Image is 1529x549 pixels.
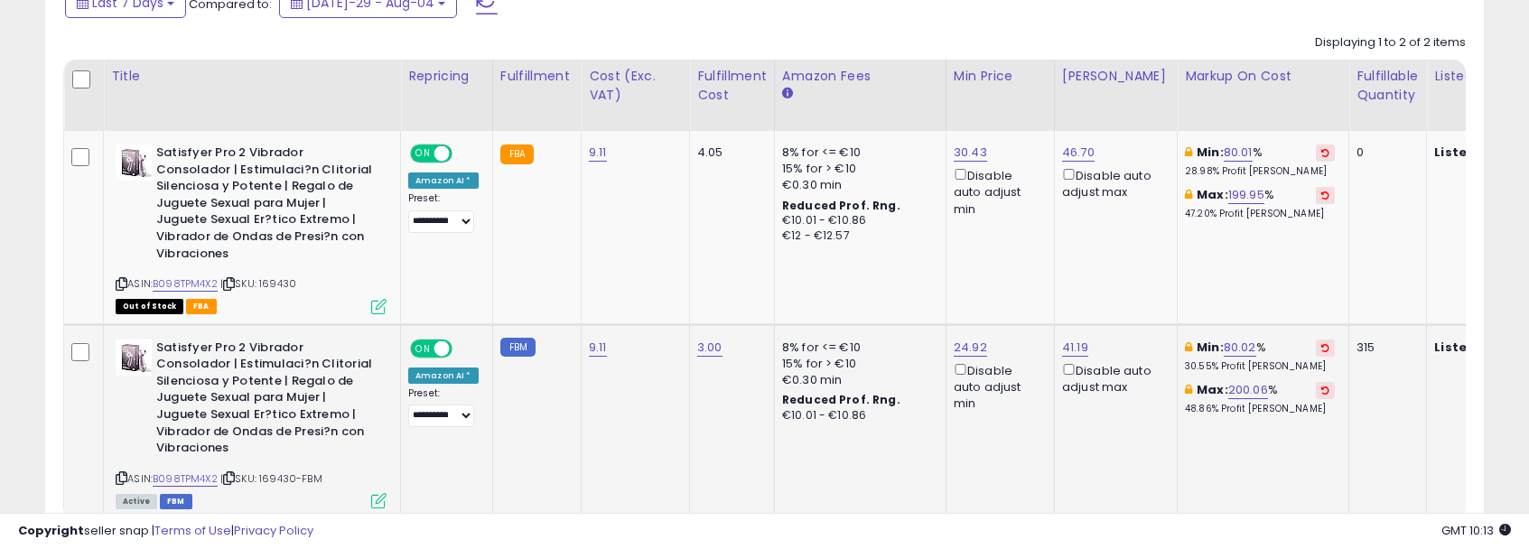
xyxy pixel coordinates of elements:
p: 30.55% Profit [PERSON_NAME] [1185,360,1335,373]
a: 24.92 [954,339,987,357]
div: [PERSON_NAME] [1062,67,1170,86]
small: FBA [500,144,534,164]
small: Amazon Fees. [782,86,793,102]
a: 9.11 [589,144,607,162]
div: Markup on Cost [1185,67,1341,86]
div: % [1185,382,1335,415]
div: Fulfillment Cost [697,67,767,105]
a: 30.43 [954,144,987,162]
div: €0.30 min [782,372,932,388]
div: Amazon Fees [782,67,938,86]
a: 199.95 [1228,186,1264,204]
div: % [1185,187,1335,220]
span: FBM [160,494,192,509]
div: 15% for > €10 [782,356,932,372]
div: Disable auto adjust max [1062,165,1163,200]
div: 8% for <= €10 [782,144,932,161]
div: 315 [1357,340,1412,356]
b: Satisfyer Pro 2 Vibrador Consolador | Estimulaci?n Clitorial Silenciosa y Potente | Regalo de Jug... [156,340,376,461]
span: OFF [450,340,479,356]
a: B098TPM4X2 [153,471,218,487]
span: 2025-08-12 10:13 GMT [1441,522,1511,539]
b: Listed Price: [1434,144,1516,161]
th: The percentage added to the cost of goods (COGS) that forms the calculator for Min & Max prices. [1178,60,1349,131]
a: 200.06 [1228,381,1268,399]
b: Max: [1197,186,1228,203]
div: Disable auto adjust max [1062,360,1163,395]
b: Max: [1197,381,1228,398]
a: 80.01 [1224,144,1253,162]
div: Disable auto adjust min [954,360,1040,413]
span: OFF [450,146,479,162]
div: 8% for <= €10 [782,340,932,356]
b: Reduced Prof. Rng. [782,392,900,407]
div: €10.01 - €10.86 [782,213,932,228]
a: 41.19 [1062,339,1088,357]
div: Disable auto adjust min [954,165,1040,218]
span: ON [412,146,434,162]
a: 46.70 [1062,144,1095,162]
span: FBA [186,299,217,314]
div: Fulfillable Quantity [1357,67,1419,105]
a: 9.11 [589,339,607,357]
div: % [1185,340,1335,373]
div: 0 [1357,144,1412,161]
p: 47.20% Profit [PERSON_NAME] [1185,208,1335,220]
div: Min Price [954,67,1047,86]
p: 48.86% Profit [PERSON_NAME] [1185,403,1335,415]
span: All listings currently available for purchase on Amazon [116,494,157,509]
div: % [1185,144,1335,178]
span: | SKU: 169430-FBM [220,471,322,486]
div: seller snap | | [18,523,313,540]
div: €10.01 - €10.86 [782,408,932,423]
div: Fulfillment [500,67,573,86]
div: 15% for > €10 [782,161,932,177]
div: ASIN: [116,144,387,312]
div: 4.05 [697,144,760,161]
div: Amazon AI * [408,368,479,384]
div: Preset: [408,387,479,428]
p: 28.98% Profit [PERSON_NAME] [1185,165,1335,178]
a: Terms of Use [154,522,231,539]
b: Min: [1197,144,1224,161]
a: Privacy Policy [234,522,313,539]
img: 41svl-6+CnL._SL40_.jpg [116,144,152,181]
div: €0.30 min [782,177,932,193]
div: Amazon AI * [408,172,479,189]
div: €12 - €12.57 [782,228,932,244]
a: 80.02 [1224,339,1256,357]
div: Preset: [408,192,479,233]
div: Cost (Exc. VAT) [589,67,682,105]
b: Satisfyer Pro 2 Vibrador Consolador | Estimulaci?n Clitorial Silenciosa y Potente | Regalo de Jug... [156,144,376,266]
a: 3.00 [697,339,723,357]
div: Displaying 1 to 2 of 2 items [1315,34,1466,51]
b: Reduced Prof. Rng. [782,198,900,213]
strong: Copyright [18,522,84,539]
div: ASIN: [116,340,387,507]
a: B098TPM4X2 [153,276,218,292]
span: ON [412,340,434,356]
b: Min: [1197,339,1224,356]
span: | SKU: 169430 [220,276,296,291]
div: Title [111,67,393,86]
small: FBM [500,338,536,357]
div: Repricing [408,67,485,86]
img: 41svl-6+CnL._SL40_.jpg [116,340,152,376]
span: All listings that are currently out of stock and unavailable for purchase on Amazon [116,299,183,314]
b: Listed Price: [1434,339,1516,356]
